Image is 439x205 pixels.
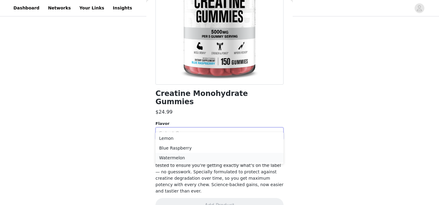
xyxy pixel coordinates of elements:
li: Lemon [155,133,284,143]
a: Dashboard [10,1,43,15]
span: The Taste Of PerformanceEach 5-gummy serving delivers 5000mg of Pure Creatine Monohydrate, the go... [155,144,284,193]
li: Blue Raspberry [155,143,284,153]
a: Insights [109,1,136,15]
a: Networks [44,1,74,15]
div: Select flavor [159,130,273,136]
h3: $24.99 [155,108,173,116]
a: Your Links [76,1,108,15]
div: Flavor [155,121,284,127]
h1: Creatine Monohydrate Gummies [155,90,284,106]
div: avatar [416,3,422,13]
i: icon: down [276,132,280,136]
li: Watermelon [155,153,284,163]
